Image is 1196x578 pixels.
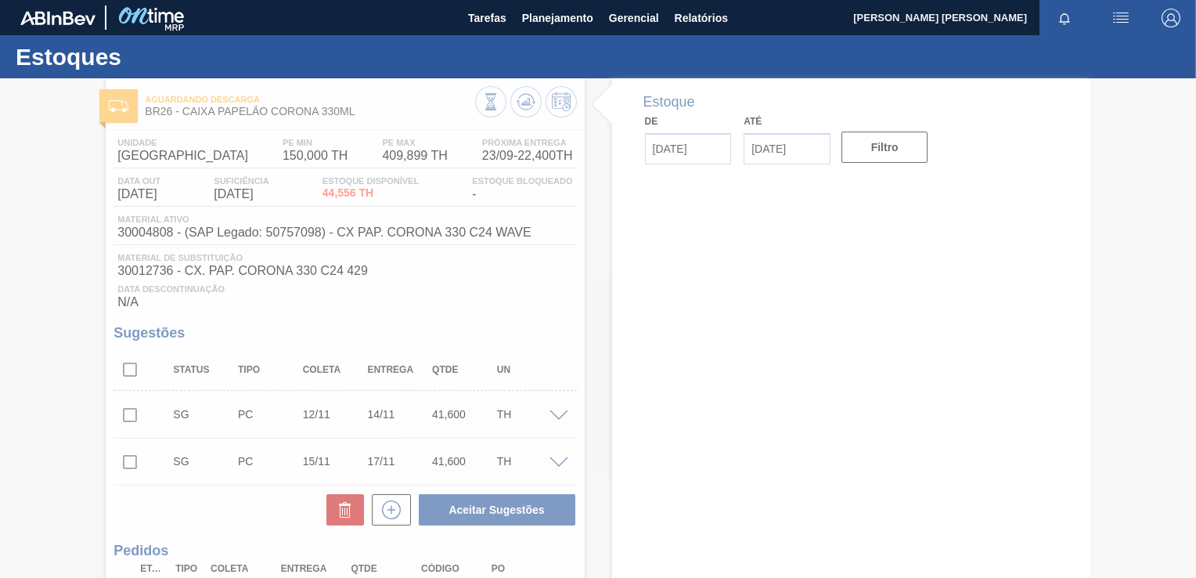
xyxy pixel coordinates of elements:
[522,9,593,27] span: Planejamento
[1162,9,1180,27] img: Logout
[1111,9,1130,27] img: userActions
[20,11,95,25] img: TNhmsLtSVTkK8tSr43FrP2fwEKptu5GPRR3wAAAABJRU5ErkJggg==
[16,48,294,66] h1: Estoques
[1039,7,1090,29] button: Notificações
[468,9,506,27] span: Tarefas
[609,9,659,27] span: Gerencial
[675,9,728,27] span: Relatórios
